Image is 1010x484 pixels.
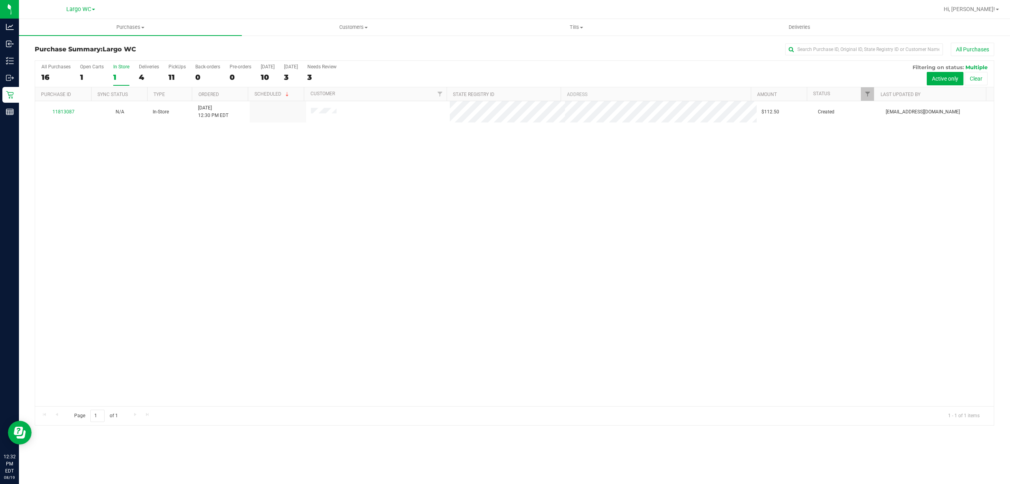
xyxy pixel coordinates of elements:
a: Filter [434,87,447,101]
div: 0 [195,73,220,82]
a: Ordered [198,92,219,97]
div: 11 [168,73,186,82]
a: Deliveries [688,19,911,36]
span: In-Store [153,108,169,116]
div: Back-orders [195,64,220,70]
p: 12:32 PM EDT [4,453,15,475]
a: Tills [465,19,688,36]
inline-svg: Inbound [6,40,14,48]
div: 0 [230,73,251,82]
span: Largo WC [103,45,136,53]
div: 3 [307,73,337,82]
span: Customers [242,24,464,31]
div: Deliveries [139,64,159,70]
span: Filtering on status: [913,64,964,70]
inline-svg: Reports [6,108,14,116]
div: All Purchases [41,64,71,70]
th: Address [561,87,751,101]
span: [DATE] 12:30 PM EDT [198,104,228,119]
div: 3 [284,73,298,82]
inline-svg: Inventory [6,57,14,65]
div: PickUps [168,64,186,70]
a: Purchase ID [41,92,71,97]
inline-svg: Outbound [6,74,14,82]
span: Not Applicable [116,109,124,115]
a: Type [153,92,165,97]
a: State Registry ID [453,92,494,97]
div: 1 [80,73,104,82]
a: Status [813,91,830,96]
a: Filter [861,87,874,101]
div: 4 [139,73,159,82]
a: 11813087 [52,109,75,115]
span: $112.50 [761,108,779,116]
span: [EMAIL_ADDRESS][DOMAIN_NAME] [886,108,960,116]
a: Amount [757,92,777,97]
div: Open Carts [80,64,104,70]
span: Largo WC [66,6,91,13]
span: Hi, [PERSON_NAME]! [944,6,995,12]
a: Scheduled [254,91,290,97]
button: N/A [116,108,124,116]
inline-svg: Retail [6,91,14,99]
a: Purchases [19,19,242,36]
div: 10 [261,73,275,82]
input: Search Purchase ID, Original ID, State Registry ID or Customer Name... [785,43,943,55]
button: Active only [927,72,963,85]
div: [DATE] [284,64,298,70]
a: Customer [310,91,335,96]
button: Clear [965,72,988,85]
iframe: Resource center [8,421,32,444]
span: Purchases [19,24,242,31]
a: Last Updated By [881,92,920,97]
div: Needs Review [307,64,337,70]
div: In Store [113,64,129,70]
inline-svg: Analytics [6,23,14,31]
span: Page of 1 [67,410,124,422]
div: [DATE] [261,64,275,70]
span: 1 - 1 of 1 items [942,410,986,422]
a: Sync Status [97,92,128,97]
h3: Purchase Summary: [35,46,355,53]
div: Pre-orders [230,64,251,70]
div: 1 [113,73,129,82]
div: 16 [41,73,71,82]
p: 08/19 [4,475,15,480]
span: Tills [465,24,687,31]
button: All Purchases [951,43,994,56]
span: Multiple [965,64,988,70]
span: Deliveries [778,24,821,31]
span: Created [818,108,834,116]
input: 1 [90,410,105,422]
a: Customers [242,19,465,36]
